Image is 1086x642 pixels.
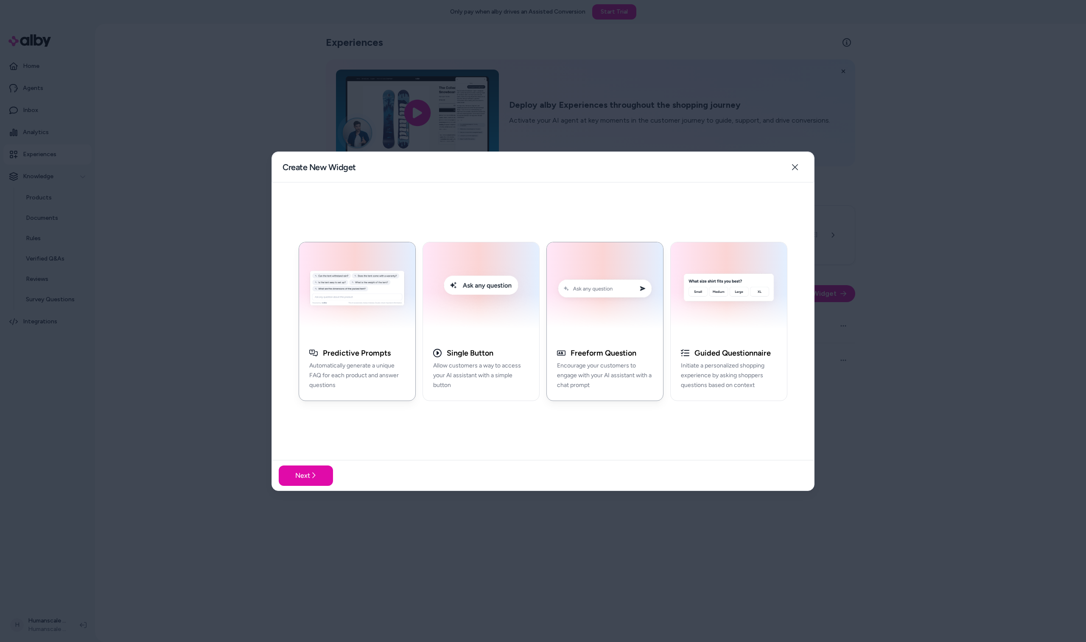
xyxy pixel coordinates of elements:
h3: Freeform Question [571,348,636,358]
button: Single Button Embed ExampleSingle ButtonAllow customers a way to access your AI assistant with a ... [423,241,540,401]
p: Initiate a personalized shopping experience by asking shoppers questions based on context [681,361,777,390]
button: Next [279,465,333,485]
img: Single Button Embed Example [428,247,534,333]
p: Automatically generate a unique FAQ for each product and answer questions [309,361,405,390]
p: Encourage your customers to engage with your AI assistant with a chat prompt [557,361,653,390]
button: AI Initial Question ExampleGuided QuestionnaireInitiate a personalized shopping experience by ask... [670,241,787,401]
img: Generative Q&A Example [304,247,410,333]
h3: Guided Questionnaire [694,348,771,358]
img: Conversation Prompt Example [552,247,658,333]
p: Allow customers a way to access your AI assistant with a simple button [433,361,529,390]
h3: Predictive Prompts [323,348,391,358]
button: Conversation Prompt ExampleFreeform QuestionEncourage your customers to engage with your AI assis... [546,241,663,401]
h2: Create New Widget [283,161,356,173]
h3: Single Button [447,348,493,358]
button: Generative Q&A ExamplePredictive PromptsAutomatically generate a unique FAQ for each product and ... [299,241,416,401]
img: AI Initial Question Example [676,247,782,333]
